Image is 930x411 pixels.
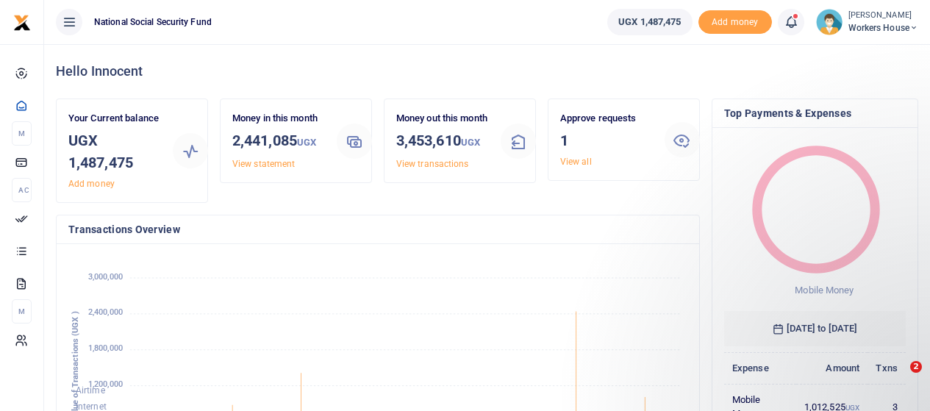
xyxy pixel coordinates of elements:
span: Workers House [848,21,918,35]
li: Ac [12,178,32,202]
span: UGX 1,487,475 [618,15,681,29]
small: [PERSON_NAME] [848,10,918,22]
h3: 3,453,610 [396,129,489,154]
a: Add money [698,15,772,26]
li: M [12,299,32,324]
h3: 1 [560,129,653,151]
a: View statement [232,159,295,169]
small: UGX [461,137,480,148]
li: Wallet ballance [601,9,698,35]
tspan: 1,200,000 [88,379,123,389]
a: View all [560,157,592,167]
p: Your Current balance [68,111,161,126]
small: UGX [297,137,316,148]
a: Add money [68,179,115,189]
span: Add money [698,10,772,35]
p: Money out this month [396,111,489,126]
a: logo-small logo-large logo-large [13,16,31,27]
span: National Social Security Fund [88,15,218,29]
h4: Top Payments & Expenses [724,105,906,121]
a: UGX 1,487,475 [607,9,692,35]
span: 2 [910,361,922,373]
h4: Hello Innocent [56,63,918,79]
a: profile-user [PERSON_NAME] Workers House [816,9,918,35]
img: logo-small [13,14,31,32]
p: Money in this month [232,111,325,126]
h3: 2,441,085 [232,129,325,154]
span: Airtime [76,385,105,396]
tspan: 3,000,000 [88,272,123,282]
h3: UGX 1,487,475 [68,129,161,174]
a: View transactions [396,159,469,169]
img: profile-user [816,9,843,35]
h4: Transactions Overview [68,221,687,237]
iframe: Intercom live chat [880,361,915,396]
p: Approve requests [560,111,653,126]
tspan: 2,400,000 [88,308,123,318]
li: Toup your wallet [698,10,772,35]
li: M [12,121,32,146]
tspan: 1,800,000 [88,344,123,354]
